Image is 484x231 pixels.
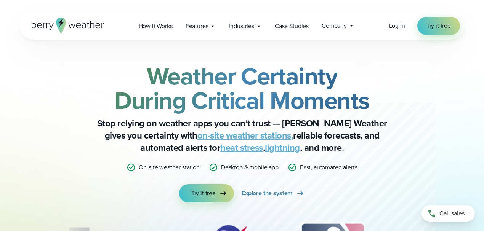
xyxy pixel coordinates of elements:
[242,189,293,198] span: Explore the system
[139,22,173,31] span: How it Works
[242,184,305,202] a: Explore the system
[90,117,394,154] p: Stop relying on weather apps you can’t trust — [PERSON_NAME] Weather gives you certainty with rel...
[220,141,263,155] a: heat stress
[139,163,199,172] p: On-site weather station
[132,18,179,34] a: How it Works
[186,22,208,31] span: Features
[421,205,475,222] a: Call sales
[229,22,254,31] span: Industries
[417,17,460,35] a: Try it free
[179,184,234,202] a: Try it free
[322,21,347,30] span: Company
[426,21,451,30] span: Try it free
[114,58,370,118] strong: Weather Certainty During Critical Moments
[197,129,293,142] a: on-site weather stations,
[268,18,315,34] a: Case Studies
[275,22,309,31] span: Case Studies
[389,21,405,30] a: Log in
[191,189,216,198] span: Try it free
[265,141,300,155] a: lightning
[300,163,357,172] p: Fast, automated alerts
[221,163,279,172] p: Desktop & mobile app
[439,209,465,218] span: Call sales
